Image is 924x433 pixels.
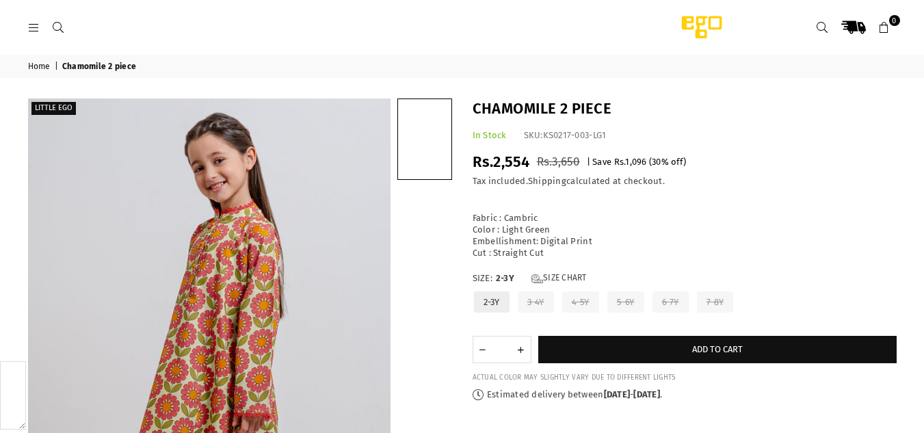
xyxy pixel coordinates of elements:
p: Estimated delivery between - . [473,389,897,401]
span: Add to cart [692,344,743,354]
div: Fabric : Cambric Color : Light Green Embellishment: Digital Print Cut : Straight Cut [473,201,897,259]
div: Tax included. calculated at checkout. [473,176,897,187]
label: 5-6Y [606,290,646,314]
h1: Chamomile 2 piece [473,99,897,120]
span: In Stock [473,130,507,140]
time: [DATE] [604,389,631,399]
a: Search [47,22,71,32]
a: Shipping [528,176,566,187]
nav: breadcrumbs [18,55,907,78]
span: Save [592,157,611,167]
img: Ego [644,14,760,41]
a: Search [810,15,835,40]
span: Rs.1,096 [614,157,647,167]
a: 0 [872,15,897,40]
button: Add to cart [538,336,897,363]
time: [DATE] [633,389,660,399]
span: ( % off) [649,157,686,167]
a: Home [28,62,53,73]
span: | [587,157,590,167]
div: ACTUAL COLOR MAY SLIGHTLY VARY DUE TO DIFFERENT LIGHTS [473,373,897,382]
span: Rs.3,650 [537,155,580,169]
span: Chamomile 2 piece [62,62,138,73]
span: 0 [889,15,900,26]
a: Menu [22,22,47,32]
span: | [55,62,60,73]
a: Size Chart [531,273,587,285]
span: 2-3Y [496,273,523,285]
label: 4-5Y [561,290,600,314]
div: SKU: [524,130,607,142]
label: Little EGO [31,102,76,115]
label: 3-4Y [516,290,555,314]
label: 7-8Y [696,290,735,314]
label: 2-3Y [473,290,511,314]
span: KS0217-003-LG1 [543,130,607,140]
label: 6-7Y [651,290,690,314]
label: Size: [473,273,897,285]
span: 30 [652,157,661,167]
quantity-input: Quantity [473,336,531,363]
span: Rs.2,554 [473,153,530,171]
